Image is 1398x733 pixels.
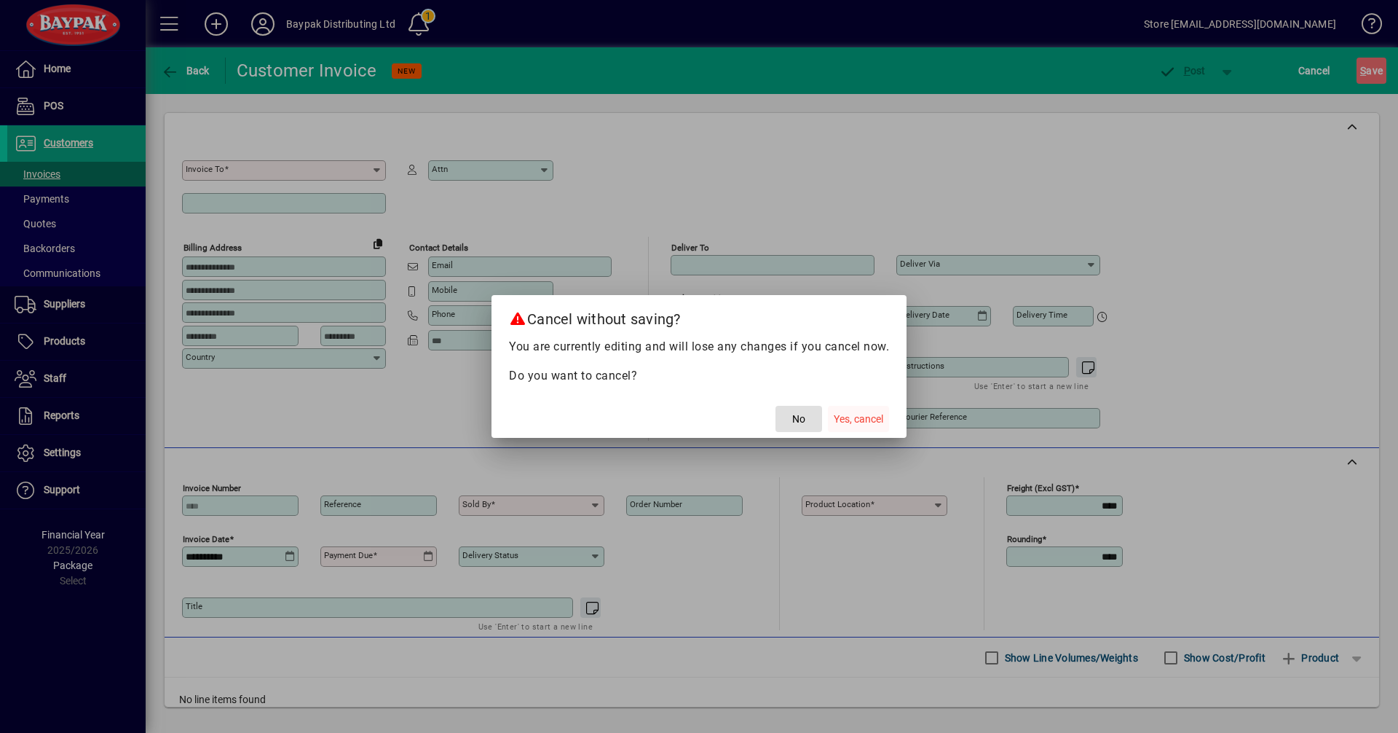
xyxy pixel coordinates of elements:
button: No [775,406,822,432]
button: Yes, cancel [828,406,889,432]
span: No [792,412,805,427]
h2: Cancel without saving? [491,295,907,337]
span: Yes, cancel [834,412,883,427]
p: You are currently editing and will lose any changes if you cancel now. [509,338,889,356]
p: Do you want to cancel? [509,367,889,385]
